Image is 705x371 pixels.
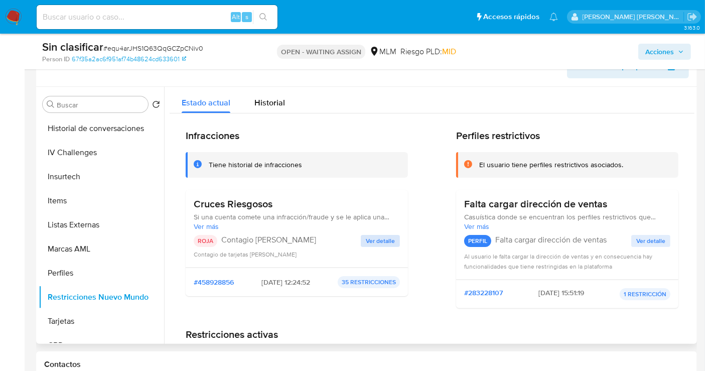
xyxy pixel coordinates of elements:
button: Tarjetas [39,309,164,333]
input: Buscar usuario o caso... [37,11,277,24]
button: Marcas AML [39,237,164,261]
input: Buscar [57,100,144,109]
span: # equ4arJHS1Q63QqGCZpCNiv0 [103,43,203,53]
button: Restricciones Nuevo Mundo [39,285,164,309]
button: Items [39,189,164,213]
b: Sin clasificar [42,39,103,55]
h1: Contactos [44,359,689,369]
span: MID [442,46,456,57]
button: Buscar [47,100,55,108]
span: Alt [232,12,240,22]
button: Perfiles [39,261,164,285]
span: Riesgo PLD: [400,46,456,57]
div: MLM [369,46,396,57]
span: s [245,12,248,22]
p: nancy.sanchezgarcia@mercadolibre.com.mx [583,12,684,22]
button: Acciones [638,44,691,60]
button: Historial de conversaciones [39,116,164,141]
button: IV Challenges [39,141,164,165]
span: 3.163.0 [684,24,700,32]
h1: Información de Usuario [44,61,128,71]
a: Notificaciones [549,13,558,21]
b: Person ID [42,55,70,64]
a: 67f35a2ac6f951af74b48624cd633601 [72,55,186,64]
button: Insurtech [39,165,164,189]
button: Volver al orden por defecto [152,100,160,111]
span: Acciones [645,44,674,60]
span: Accesos rápidos [483,12,539,22]
p: OPEN - WAITING ASSIGN [277,45,365,59]
button: search-icon [253,10,273,24]
button: Listas Externas [39,213,164,237]
a: Salir [687,12,697,22]
button: CBP [39,333,164,357]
